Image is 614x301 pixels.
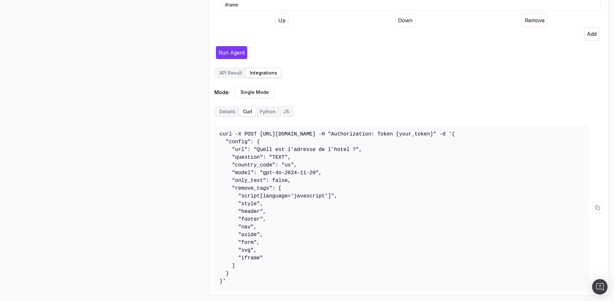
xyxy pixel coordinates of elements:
pre: curl -X POST [URL][DOMAIN_NAME] -H "Authorization: Token [your_token]" -d '{ "config": { "url": "... [214,125,589,290]
button: Details [216,107,239,116]
button: Add [584,27,599,41]
button: Move up [275,14,288,27]
button: JS [279,107,293,116]
button: Curl [239,107,256,116]
button: Single Mode [235,86,274,98]
span: Mode: [214,88,230,96]
button: Move down [395,14,415,27]
button: Integrations [246,68,281,77]
div: Open Intercom Messenger [592,279,608,295]
button: Run Agent [216,46,248,59]
button: Python [256,107,279,116]
button: Remove [522,14,548,27]
button: API Result [216,68,246,77]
